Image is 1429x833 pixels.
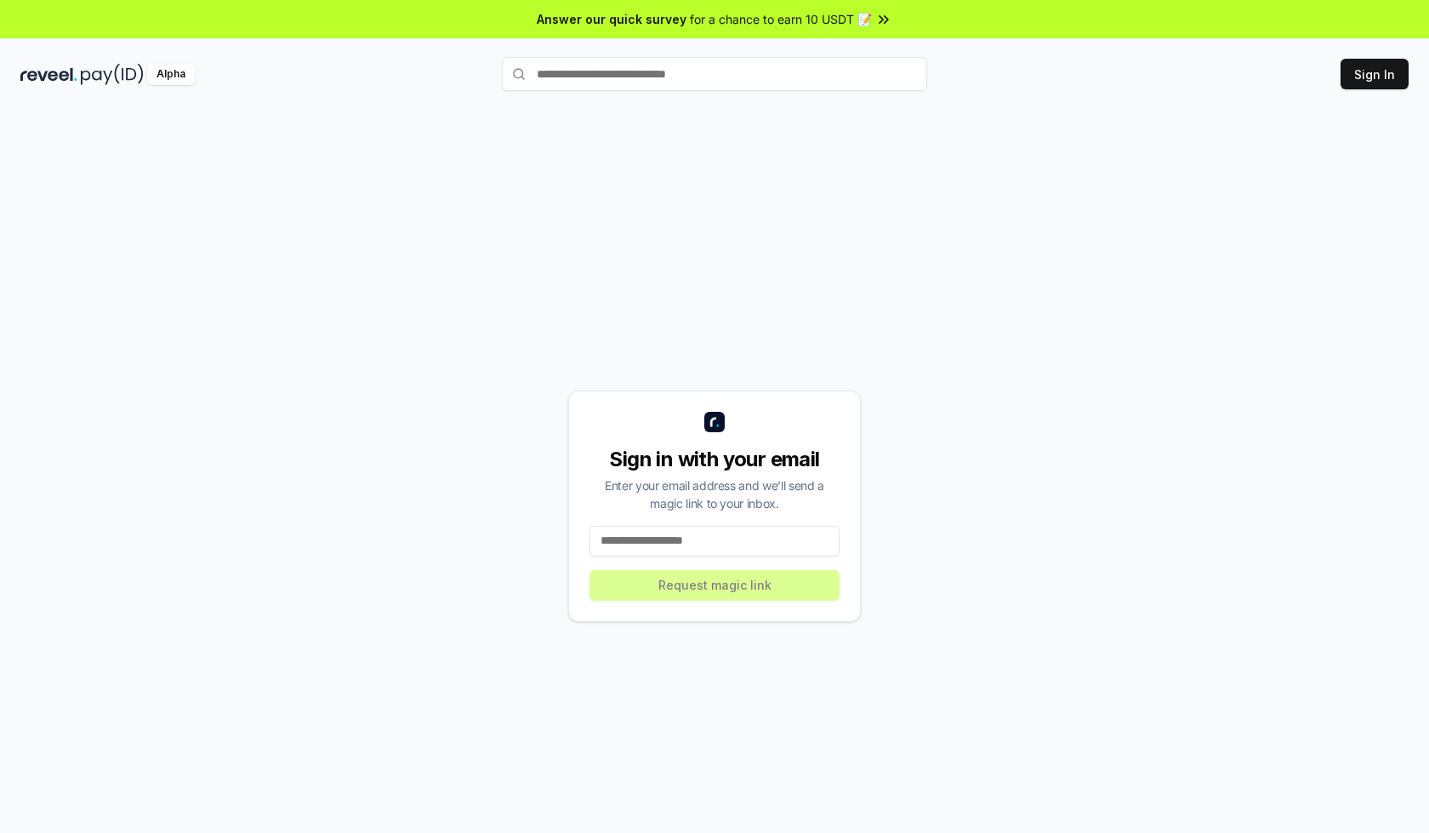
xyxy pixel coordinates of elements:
[1341,59,1409,89] button: Sign In
[20,64,77,85] img: reveel_dark
[589,476,840,512] div: Enter your email address and we’ll send a magic link to your inbox.
[589,446,840,473] div: Sign in with your email
[147,64,195,85] div: Alpha
[704,412,725,432] img: logo_small
[537,10,686,28] span: Answer our quick survey
[690,10,872,28] span: for a chance to earn 10 USDT 📝
[81,64,144,85] img: pay_id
